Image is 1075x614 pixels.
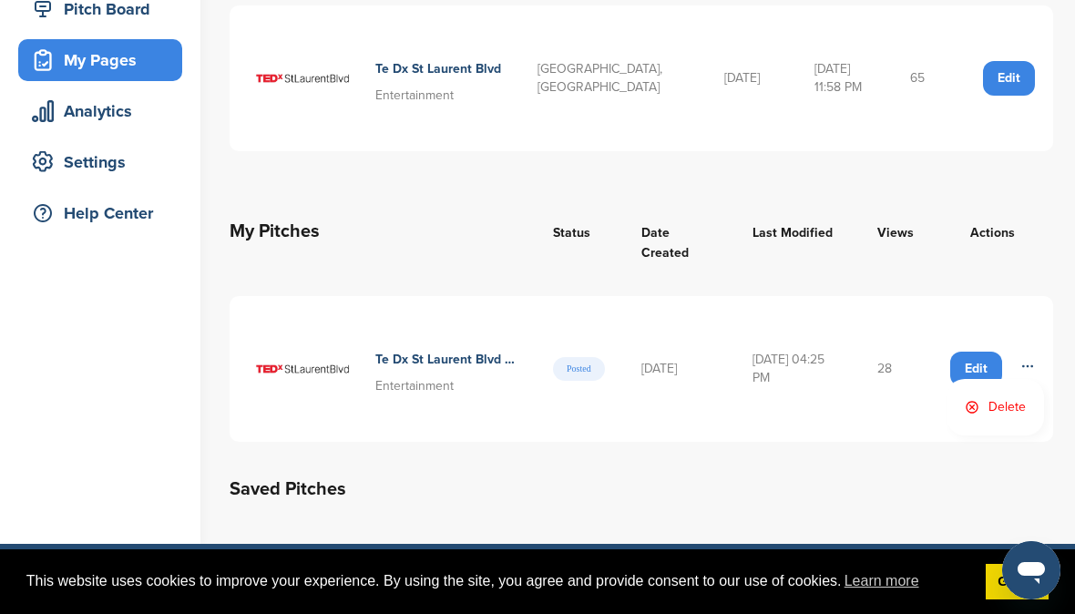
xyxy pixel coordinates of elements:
[535,199,623,281] th: Status
[1002,541,1060,599] iframe: Button to launch messaging window
[375,350,517,370] h4: Te Dx St Laurent Blvd 2026 ([GEOGRAPHIC_DATA], [GEOGRAPHIC_DATA]) – Let’s Create Something Inspiring
[230,475,1053,504] h2: Saved Pitches
[965,397,1026,417] span: Delete
[18,39,182,81] a: My Pages
[623,296,735,442] td: [DATE]
[27,44,182,77] div: My Pages
[248,24,357,133] img: 457021221 122093204036513780 631850628213012479 n (1)
[796,5,892,151] td: [DATE] 11:58 PM
[859,199,932,281] th: Views
[27,146,182,179] div: Settings
[230,199,535,281] th: My Pitches
[623,199,735,281] th: Date Created
[18,141,182,183] a: Settings
[248,24,501,133] a: 457021221 122093204036513780 631850628213012479 n (1) Te Dx St Laurent Blvd Entertainment
[375,87,454,103] span: Entertainment
[892,5,965,151] td: 65
[519,5,706,151] td: [GEOGRAPHIC_DATA], [GEOGRAPHIC_DATA]
[986,564,1049,600] a: dismiss cookie message
[734,296,859,442] td: [DATE] 04:25 PM
[27,95,182,128] div: Analytics
[27,197,182,230] div: Help Center
[859,296,932,442] td: 28
[734,199,859,281] th: Last Modified
[26,568,971,595] span: This website uses cookies to improve your experience. By using the site, you agree and provide co...
[18,90,182,132] a: Analytics
[375,378,454,394] span: Entertainment
[950,352,1002,386] a: Edit
[18,192,182,234] a: Help Center
[706,5,796,151] td: [DATE]
[248,314,357,424] img: 457021221 122093204036513780 631850628213012479 n (1)
[983,61,1035,96] a: Edit
[932,199,1053,281] th: Actions
[375,59,501,79] h4: Te Dx St Laurent Blvd
[842,568,922,595] a: learn more about cookies
[248,314,517,424] a: 457021221 122093204036513780 631850628213012479 n (1) Te Dx St Laurent Blvd 2026 ([GEOGRAPHIC_DAT...
[553,357,605,381] span: Posted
